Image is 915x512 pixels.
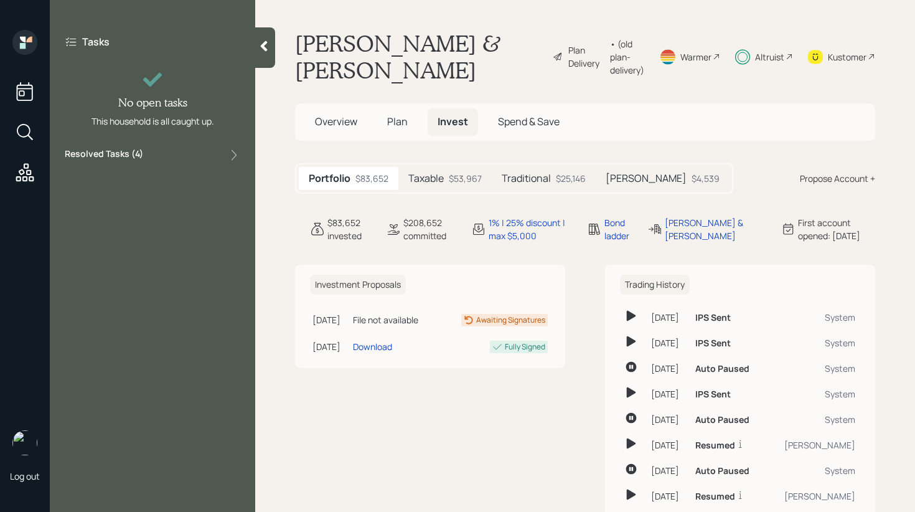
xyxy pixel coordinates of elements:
[755,50,784,64] div: Altruist
[695,389,731,400] h6: IPS Sent
[828,50,866,64] div: Kustomer
[489,216,572,242] div: 1% | 25% discount | max $5,000
[695,440,735,451] h6: Resumed
[403,216,457,242] div: $208,652 committed
[695,491,735,502] h6: Resumed
[355,172,388,185] div: $83,652
[665,216,766,242] div: [PERSON_NAME] & [PERSON_NAME]
[449,172,482,185] div: $53,967
[312,340,348,353] div: [DATE]
[695,338,731,349] h6: IPS Sent
[556,172,586,185] div: $25,146
[353,313,434,326] div: File not available
[65,148,143,163] label: Resolved Tasks ( 4 )
[408,173,444,184] h5: Taxable
[327,216,371,242] div: $83,652 invested
[651,490,685,503] div: [DATE]
[82,35,110,49] label: Tasks
[610,37,644,77] div: • (old plan-delivery)
[695,364,749,374] h6: Auto Paused
[771,413,855,426] div: System
[310,275,406,295] h6: Investment Proposals
[695,313,731,323] h6: IPS Sent
[771,464,855,477] div: System
[498,115,560,128] span: Spend & Save
[771,362,855,375] div: System
[798,216,875,242] div: First account opened: [DATE]
[606,173,687,184] h5: [PERSON_NAME]
[309,173,350,184] h5: Portfolio
[315,115,357,128] span: Overview
[692,172,720,185] div: $4,539
[771,439,855,452] div: [PERSON_NAME]
[12,430,37,455] img: retirable_logo.png
[651,362,685,375] div: [DATE]
[771,311,855,324] div: System
[800,172,875,185] div: Propose Account +
[651,439,685,452] div: [DATE]
[505,341,545,353] div: Fully Signed
[771,490,855,503] div: [PERSON_NAME]
[476,315,545,326] div: Awaiting Signatures
[438,115,468,128] span: Invest
[295,30,543,83] h1: [PERSON_NAME] & [PERSON_NAME]
[680,50,711,64] div: Warmer
[312,313,348,326] div: [DATE]
[651,311,685,324] div: [DATE]
[10,470,40,482] div: Log out
[651,464,685,477] div: [DATE]
[91,115,214,128] div: This household is all caught up.
[568,44,604,70] div: Plan Delivery
[387,115,408,128] span: Plan
[651,336,685,349] div: [DATE]
[695,415,749,425] h6: Auto Paused
[651,413,685,426] div: [DATE]
[118,96,187,110] h4: No open tasks
[771,336,855,349] div: System
[604,216,632,242] div: Bond ladder
[651,387,685,401] div: [DATE]
[695,466,749,476] h6: Auto Paused
[502,173,551,184] h5: Traditional
[353,340,392,353] div: Download
[771,387,855,401] div: System
[620,275,690,295] h6: Trading History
